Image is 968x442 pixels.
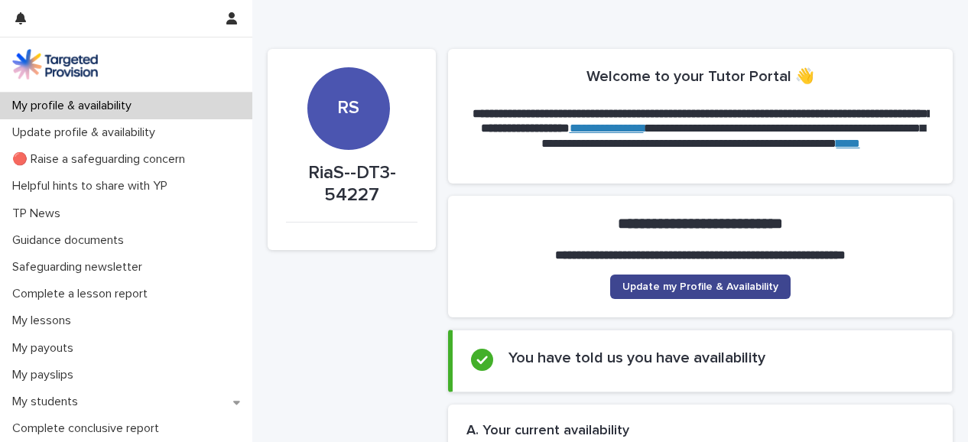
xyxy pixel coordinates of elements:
p: 🔴 Raise a safeguarding concern [6,152,197,167]
h2: Welcome to your Tutor Portal 👋 [586,67,814,86]
div: RS [307,15,390,119]
a: Update my Profile & Availability [610,275,791,299]
p: Guidance documents [6,233,136,248]
p: My lessons [6,314,83,328]
p: My profile & availability [6,99,144,113]
img: M5nRWzHhSzIhMunXDL62 [12,49,98,80]
p: My students [6,395,90,409]
p: Update profile & availability [6,125,167,140]
p: My payslips [6,368,86,382]
p: Complete a lesson report [6,287,160,301]
p: TP News [6,206,73,221]
p: RiaS--DT3-54227 [286,162,417,206]
h2: A. Your current availability [466,423,629,440]
p: Helpful hints to share with YP [6,179,180,193]
p: My payouts [6,341,86,356]
h2: You have told us you have availability [508,349,765,367]
p: Complete conclusive report [6,421,171,436]
span: Update my Profile & Availability [622,281,778,292]
p: Safeguarding newsletter [6,260,154,275]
